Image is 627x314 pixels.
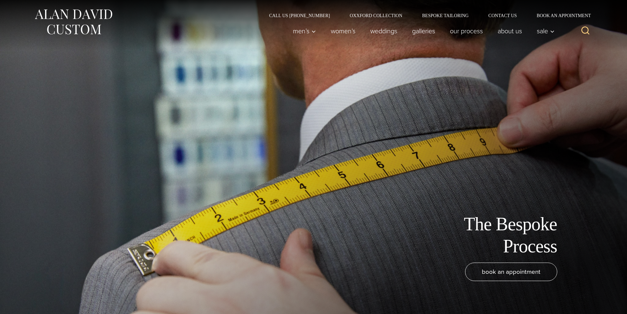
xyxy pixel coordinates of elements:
span: Men’s [293,28,316,34]
nav: Primary Navigation [285,24,558,38]
img: Alan David Custom [34,7,113,37]
a: Call Us [PHONE_NUMBER] [259,13,340,18]
a: Oxxford Collection [340,13,412,18]
button: View Search Form [578,23,593,39]
a: About Us [490,24,529,38]
a: Women’s [323,24,363,38]
nav: Secondary Navigation [259,13,593,18]
span: Sale [537,28,555,34]
a: Bespoke Tailoring [412,13,478,18]
h1: The Bespoke Process [409,213,557,257]
a: weddings [363,24,405,38]
a: Our Process [442,24,490,38]
a: book an appointment [465,263,557,281]
a: Book an Appointment [527,13,593,18]
a: Contact Us [479,13,527,18]
a: Galleries [405,24,442,38]
span: book an appointment [482,267,540,276]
